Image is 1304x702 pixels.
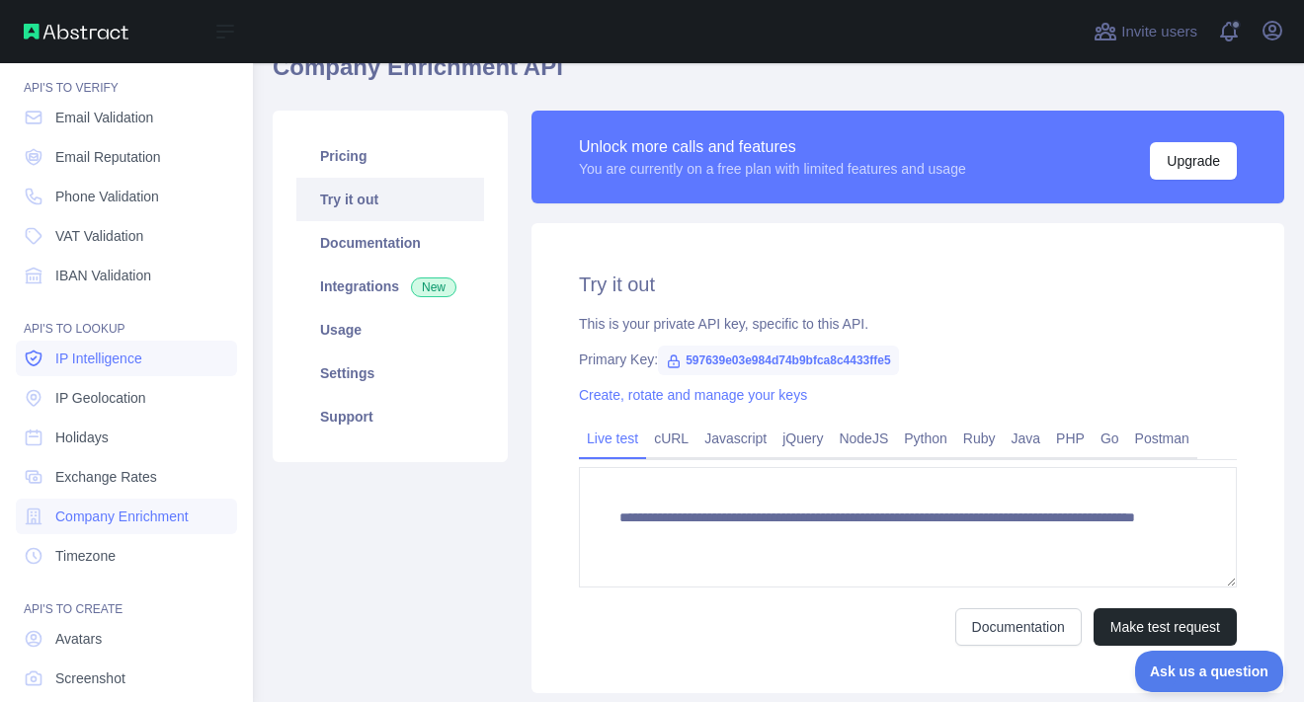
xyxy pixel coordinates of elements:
h2: Try it out [579,271,1237,298]
a: Java [1004,423,1049,454]
span: IP Intelligence [55,349,142,368]
span: Invite users [1121,21,1197,43]
a: VAT Validation [16,218,237,254]
a: Integrations New [296,265,484,308]
a: PHP [1048,423,1093,454]
a: Holidays [16,420,237,455]
span: Email Validation [55,108,153,127]
span: Screenshot [55,668,125,688]
span: VAT Validation [55,226,143,246]
a: IP Intelligence [16,341,237,376]
a: Usage [296,308,484,351]
div: Primary Key: [579,350,1237,369]
span: Holidays [55,428,109,447]
span: IP Geolocation [55,388,146,408]
div: This is your private API key, specific to this API. [579,314,1237,334]
a: Support [296,395,484,438]
span: Avatars [55,629,102,649]
a: Timezone [16,538,237,574]
div: Unlock more calls and features [579,135,966,159]
iframe: Toggle Customer Support [1135,651,1284,692]
img: Abstract API [24,24,128,39]
div: API'S TO VERIFY [16,56,237,96]
div: API'S TO CREATE [16,578,237,617]
button: Make test request [1094,608,1237,646]
a: Create, rotate and manage your keys [579,387,807,403]
a: cURL [646,423,696,454]
span: Timezone [55,546,116,566]
a: Settings [296,351,484,395]
a: Live test [579,423,646,454]
h1: Company Enrichment API [273,51,1284,99]
span: Company Enrichment [55,507,189,526]
a: Email Reputation [16,139,237,175]
a: Exchange Rates [16,459,237,495]
a: Documentation [955,608,1082,646]
a: Company Enrichment [16,499,237,534]
a: Screenshot [16,661,237,696]
a: Phone Validation [16,179,237,214]
button: Upgrade [1150,142,1237,180]
a: IBAN Validation [16,258,237,293]
a: Pricing [296,134,484,178]
a: Postman [1127,423,1197,454]
span: IBAN Validation [55,266,151,285]
span: Phone Validation [55,187,159,206]
a: Go [1093,423,1127,454]
a: Python [896,423,955,454]
a: Avatars [16,621,237,657]
span: Email Reputation [55,147,161,167]
span: 597639e03e984d74b9bfca8c4433ffe5 [658,346,899,375]
span: Exchange Rates [55,467,157,487]
a: NodeJS [831,423,896,454]
button: Invite users [1090,16,1201,47]
a: Ruby [955,423,1004,454]
div: API'S TO LOOKUP [16,297,237,337]
a: Email Validation [16,100,237,135]
a: Javascript [696,423,774,454]
a: IP Geolocation [16,380,237,416]
div: You are currently on a free plan with limited features and usage [579,159,966,179]
a: jQuery [774,423,831,454]
a: Documentation [296,221,484,265]
span: New [411,277,456,297]
a: Try it out [296,178,484,221]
